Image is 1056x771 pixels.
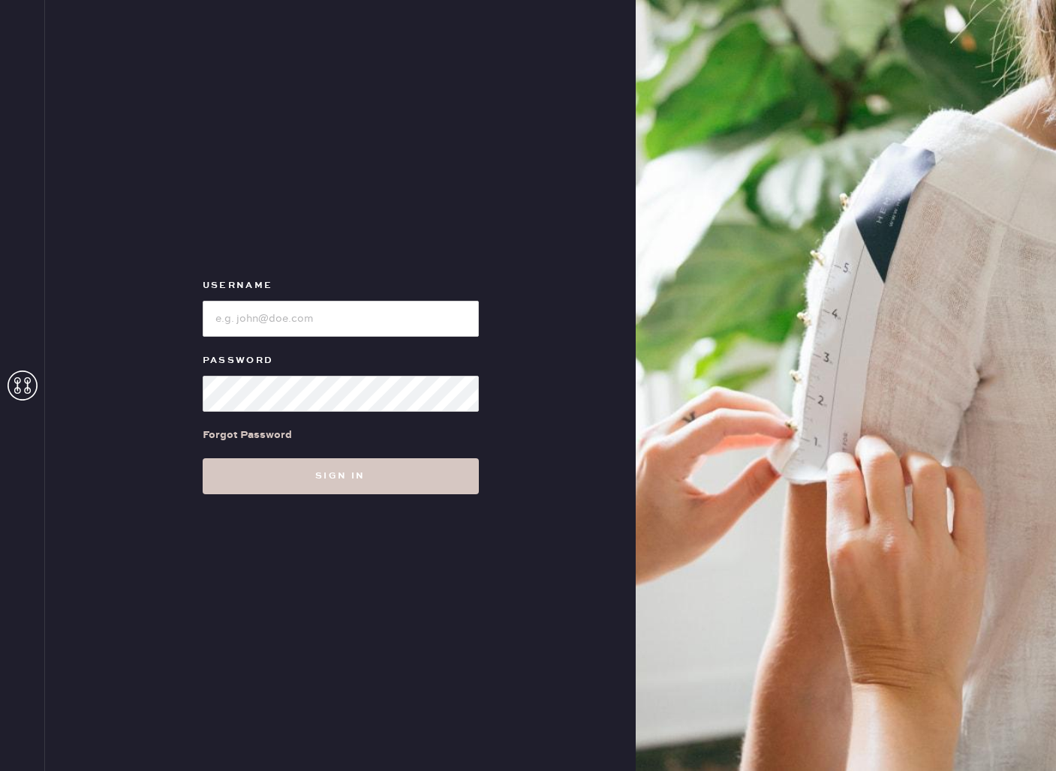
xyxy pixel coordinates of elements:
input: e.g. john@doe.com [203,301,479,337]
a: Forgot Password [203,412,292,458]
div: Forgot Password [203,427,292,443]
button: Sign in [203,458,479,494]
label: Username [203,277,479,295]
label: Password [203,352,479,370]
